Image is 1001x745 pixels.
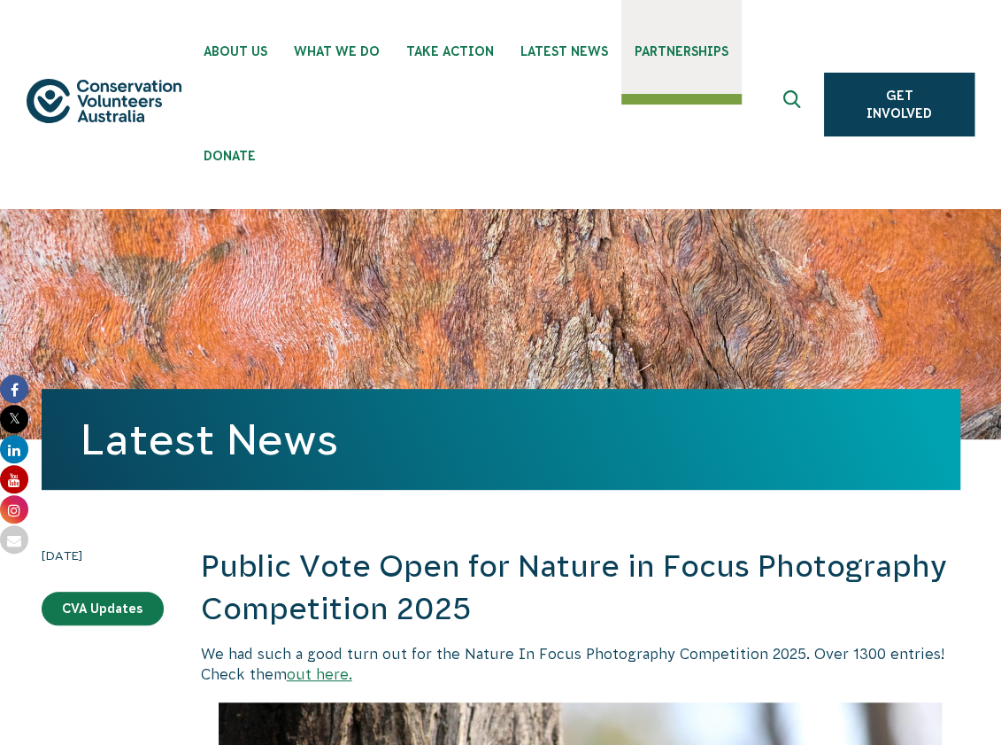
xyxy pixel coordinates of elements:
a: Get Involved [824,73,974,136]
p: We had such a good turn out for the Nature In Focus Photography Competition 2025. Over 1300 entri... [201,644,960,684]
time: [DATE] [42,546,164,565]
span: Donate [204,149,256,163]
span: What We Do [294,44,380,58]
a: CVA Updates [42,592,164,625]
img: logo.svg [27,79,181,124]
a: out here. [287,666,352,682]
span: Latest News [520,44,608,58]
span: Expand search box [782,90,805,119]
span: About Us [204,44,267,58]
h2: Public Vote Open for Nature in Focus Photography Competition 2025 [201,546,960,630]
span: Take Action [406,44,494,58]
span: Partnerships [635,44,728,58]
a: Latest News [81,415,338,463]
button: Expand search box Close search box [773,83,815,126]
